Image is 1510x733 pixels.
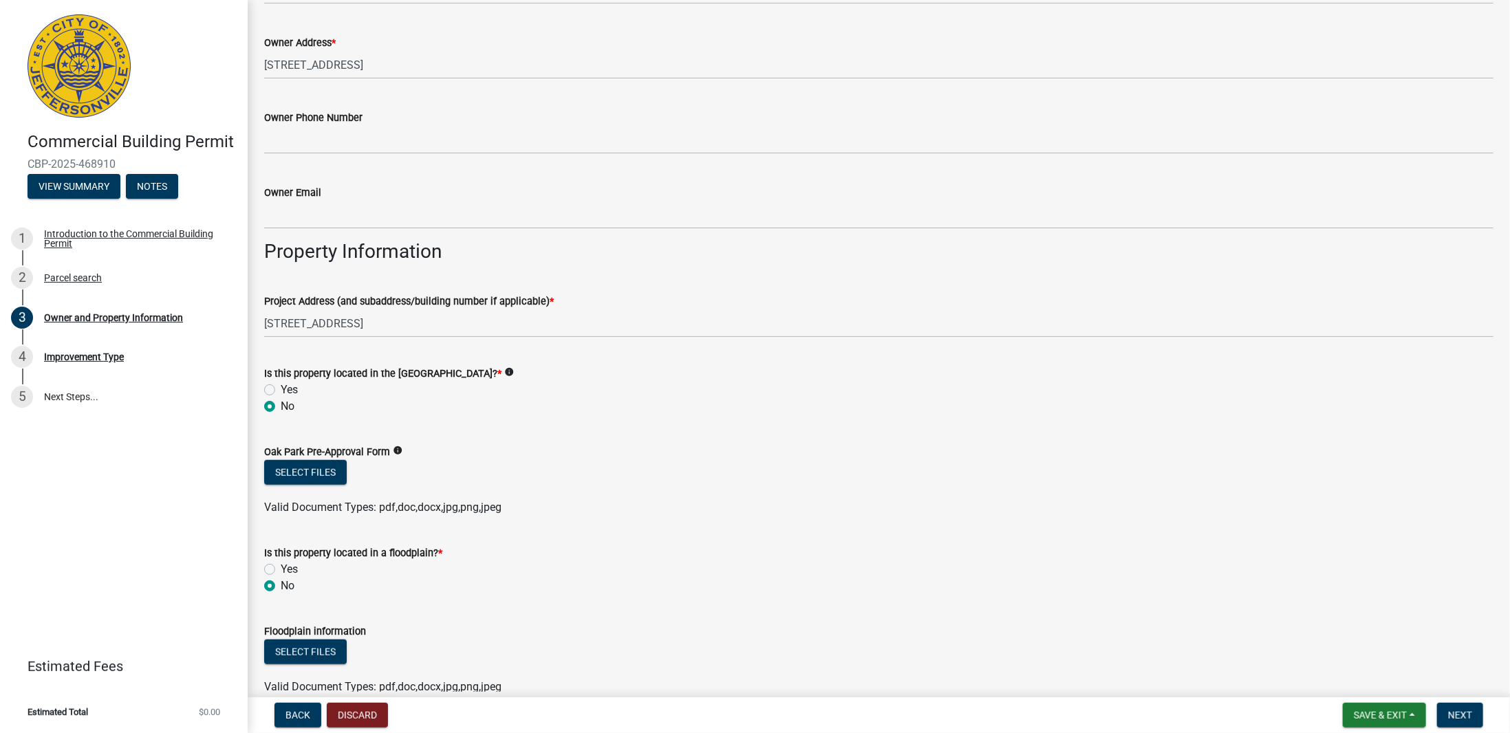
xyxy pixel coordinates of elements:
[11,653,226,680] a: Estimated Fees
[199,708,220,716] span: $0.00
[44,352,124,362] div: Improvement Type
[264,501,501,514] span: Valid Document Types: pdf,doc,docx,jpg,png,jpeg
[1354,710,1407,721] span: Save & Exit
[1437,703,1483,727] button: Next
[264,39,336,48] label: Owner Address
[28,132,237,152] h4: Commercial Building Permit
[44,313,183,322] div: Owner and Property Information
[28,174,120,199] button: View Summary
[264,448,390,457] label: Oak Park Pre-Approval Form
[44,273,102,283] div: Parcel search
[1448,710,1472,721] span: Next
[28,708,88,716] span: Estimated Total
[126,174,178,199] button: Notes
[264,369,501,379] label: Is this property located in the [GEOGRAPHIC_DATA]?
[11,346,33,368] div: 4
[281,382,298,398] label: Yes
[281,398,294,415] label: No
[264,240,1493,263] h3: Property Information
[393,446,402,455] i: info
[1343,703,1426,727] button: Save & Exit
[11,386,33,408] div: 5
[264,297,554,307] label: Project Address (and subaddress/building number if applicable)
[504,367,514,377] i: info
[264,627,366,637] label: Floodplain information
[327,703,388,727] button: Discard
[264,639,347,664] button: Select files
[11,267,33,289] div: 2
[28,14,131,118] img: City of Jeffersonville, Indiana
[274,703,321,727] button: Back
[264,188,321,198] label: Owner Email
[281,561,298,578] label: Yes
[285,710,310,721] span: Back
[264,460,347,485] button: Select files
[264,680,501,693] span: Valid Document Types: pdf,doc,docx,jpg,png,jpeg
[11,307,33,329] div: 3
[44,229,226,248] div: Introduction to the Commercial Building Permit
[11,228,33,250] div: 1
[264,549,442,558] label: Is this property located in a floodplain?
[126,182,178,193] wm-modal-confirm: Notes
[281,578,294,594] label: No
[28,182,120,193] wm-modal-confirm: Summary
[264,113,363,123] label: Owner Phone Number
[28,157,220,171] span: CBP-2025-468910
